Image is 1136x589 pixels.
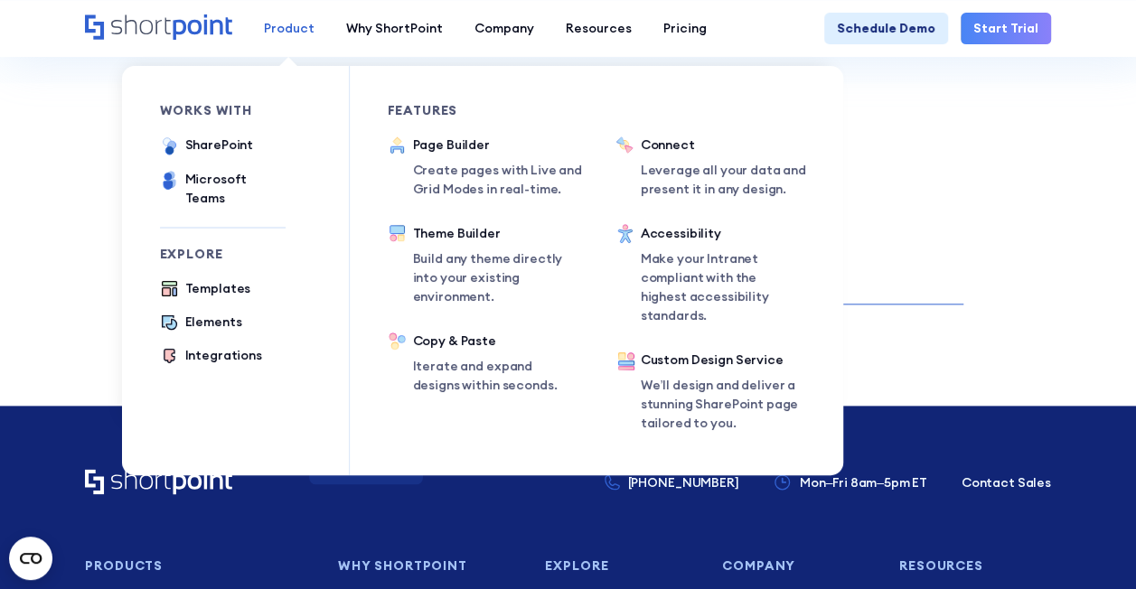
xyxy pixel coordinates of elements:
a: Contact Sales [962,473,1051,492]
h3: Resources [899,559,1051,573]
div: Resources [566,19,632,38]
h3: Company [722,559,874,573]
h3: Why Shortpoint [338,559,520,573]
div: Microsoft Teams [185,170,286,208]
p: Create pages with Live and Grid Modes in real-time. [413,161,594,199]
a: Pricing [648,13,723,44]
h3: Explore [545,559,697,573]
div: Elements [185,313,242,332]
a: Custom Design ServiceWe’ll design and deliver a stunning SharePoint page tailored to you. [615,351,805,437]
a: Resources [550,13,648,44]
button: Open CMP widget [9,537,52,580]
a: Elements [160,313,242,333]
a: ConnectLeverage all your data and present it in any design. [615,136,821,199]
div: Features [388,104,577,117]
a: [PHONE_NUMBER] [605,473,738,492]
h3: Products [85,559,313,573]
a: Page BuilderCreate pages with Live and Grid Modes in real-time. [388,136,594,199]
p: Mon–Fri 8am–5pm ET [800,473,927,492]
a: Company [459,13,550,44]
div: Company [474,19,534,38]
iframe: Chat Widget [1046,502,1136,589]
div: Integrations [185,346,262,365]
p: Make your Intranet compliant with the highest accessibility standards. [641,249,805,325]
div: Pricing [663,19,707,38]
a: Schedule Demo [824,13,948,44]
div: Why ShortPoint [346,19,443,38]
div: works with [160,104,286,117]
a: Copy & PasteIterate and expand designs within seconds. [388,332,577,395]
div: Theme Builder [413,224,577,243]
div: Page Builder [413,136,594,154]
div: Product [264,19,315,38]
a: Home [85,14,232,42]
div: Accessibility [641,224,805,243]
div: Connect [641,136,821,154]
div: Templates [185,279,251,298]
a: Templates [160,279,251,300]
div: Copy & Paste [413,332,577,351]
div: Custom Design Service [641,351,805,369]
p: Leverage all your data and present it in any design. [641,161,821,199]
a: AccessibilityMake your Intranet compliant with the highest accessibility standards. [615,224,805,325]
p: Iterate and expand designs within seconds. [413,357,577,395]
a: Start Trial [961,13,1051,44]
a: Product [249,13,331,44]
p: We’ll design and deliver a stunning SharePoint page tailored to you. [641,376,805,433]
a: Integrations [160,346,262,367]
a: Home [85,469,232,496]
p: [PHONE_NUMBER] [627,473,738,492]
a: Why ShortPoint [331,13,459,44]
a: Microsoft Teams [160,170,286,208]
p: Build any theme directly into your existing environment. [413,249,577,306]
div: SharePoint [185,136,254,154]
div: Explore [160,248,286,260]
a: Theme BuilderBuild any theme directly into your existing environment. [388,224,577,306]
a: SharePoint [160,136,254,157]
